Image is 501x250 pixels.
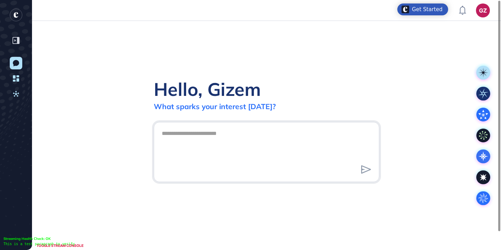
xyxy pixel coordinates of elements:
div: TOGGLE STREAM CONSOLE [35,241,85,250]
div: Open Get Started checklist [397,3,448,15]
div: What sparks your interest [DATE]? [154,102,276,111]
button: GZ [476,3,490,17]
div: entrapeer-logo [10,9,22,21]
div: Get Started [412,6,443,13]
div: Hello, Gizem [154,78,261,100]
img: launcher-image-alternative-text [401,6,409,13]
